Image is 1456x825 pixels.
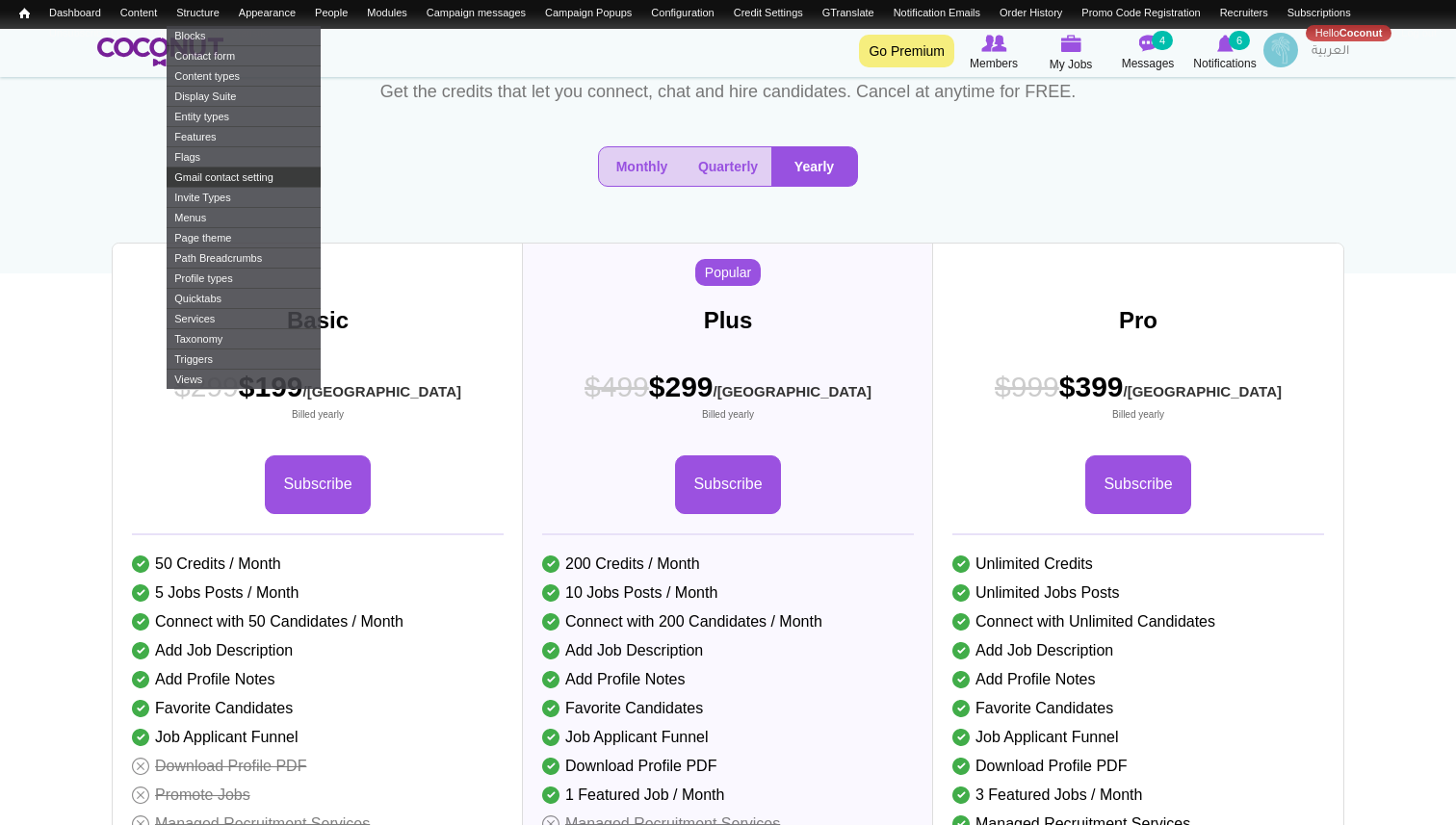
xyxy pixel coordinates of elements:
a: Structure [167,5,229,21]
li: Connect with 200 Candidates / Month [542,607,914,636]
li: Add Profile Notes [952,665,1324,694]
a: My Jobs My Jobs [1032,33,1109,74]
a: Campaign Popups [535,5,641,21]
a: Content [111,5,167,21]
a: Credit Settings [724,5,813,21]
li: Download Profile PDF [952,752,1324,781]
span: $299 [585,367,871,422]
span: $199 [174,367,461,422]
sub: /[GEOGRAPHIC_DATA] [714,383,871,400]
li: Download Profile PDF [132,752,504,781]
button: Monthly [599,147,685,186]
h3: Plus [523,308,933,333]
li: Favorite Candidates [952,694,1324,723]
li: Job Applicant Funnel [952,723,1324,752]
span: $299 [174,371,239,402]
a: Recruiters [1210,5,1278,21]
a: Order History [990,5,1072,21]
a: Notifications Notifications 6 [1186,33,1263,73]
span: Members [970,54,1018,73]
li: Favorite Candidates [542,694,914,723]
a: Go Premium [859,35,954,67]
li: Job Applicant Funnel [542,723,914,752]
li: Connect with Unlimited Candidates [952,607,1324,636]
li: 1 Featured Job / Month [542,781,914,810]
h3: Pro [933,308,1343,333]
a: Unsubscribe List [39,25,137,41]
li: Job Applicant Funnel [132,723,504,752]
li: Promote Jobs [132,781,504,810]
p: Get the credits that let you connect, chat and hire candidates. Cancel at anytime for FREE. [373,77,1083,108]
small: Billed yearly [995,408,1282,422]
span: $999 [995,371,1059,402]
a: Subscribe [675,455,780,514]
span: $399 [995,367,1282,422]
sub: /[GEOGRAPHIC_DATA] [1124,383,1282,400]
a: Browse Members Members [955,33,1032,73]
button: Yearly [771,147,857,186]
a: Subscribe [265,455,370,514]
a: Promo Code Registration [1072,5,1209,21]
a: Subscriptions [1278,5,1361,21]
h3: Basic [113,308,523,333]
li: Add Profile Notes [542,665,914,694]
a: Log out [1391,25,1446,41]
sub: /[GEOGRAPHIC_DATA] [303,383,461,400]
img: Home [97,38,223,66]
a: Blocks [167,25,321,45]
li: 200 Credits / Month [542,550,914,579]
a: Home [10,5,39,23]
li: Add Job Description [132,636,504,665]
span: Messages [1122,54,1175,73]
a: Dashboard [39,5,111,21]
a: GTranslate [813,5,884,21]
span: Popular [695,259,761,286]
li: Add Job Description [542,636,914,665]
span: My Jobs [1050,55,1093,74]
li: 50 Credits / Month [132,550,504,579]
li: Add Profile Notes [132,665,504,694]
a: Modules [357,5,417,21]
li: Unlimited Credits [952,550,1324,579]
span: Home [19,7,30,20]
strong: Coconut [1339,27,1383,39]
span: Notifications [1193,54,1256,73]
small: Billed yearly [585,408,871,422]
li: Connect with 50 Candidates / Month [132,607,504,636]
li: Download Profile PDF [542,752,914,781]
a: People [305,5,357,21]
a: Notification Emails [884,5,990,21]
a: Subscribe [1085,455,1190,514]
li: Add Job Description [952,636,1324,665]
a: العربية [1302,33,1359,71]
li: Favorite Candidates [132,694,504,723]
a: Messages Messages 4 [1109,33,1186,73]
li: 5 Jobs Posts / Month [132,579,504,607]
a: HelloCoconut [1306,25,1392,41]
button: Quarterly [685,147,771,186]
li: Unlimited Jobs Posts [952,579,1324,607]
a: Reports [137,25,193,41]
a: Campaign messages [417,5,535,21]
small: Billed yearly [174,408,461,422]
a: Configuration [641,5,723,21]
li: 10 Jobs Posts / Month [542,579,914,607]
span: $499 [585,371,649,402]
a: Appearance [229,5,305,21]
li: 3 Featured Jobs / Month [952,781,1324,810]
